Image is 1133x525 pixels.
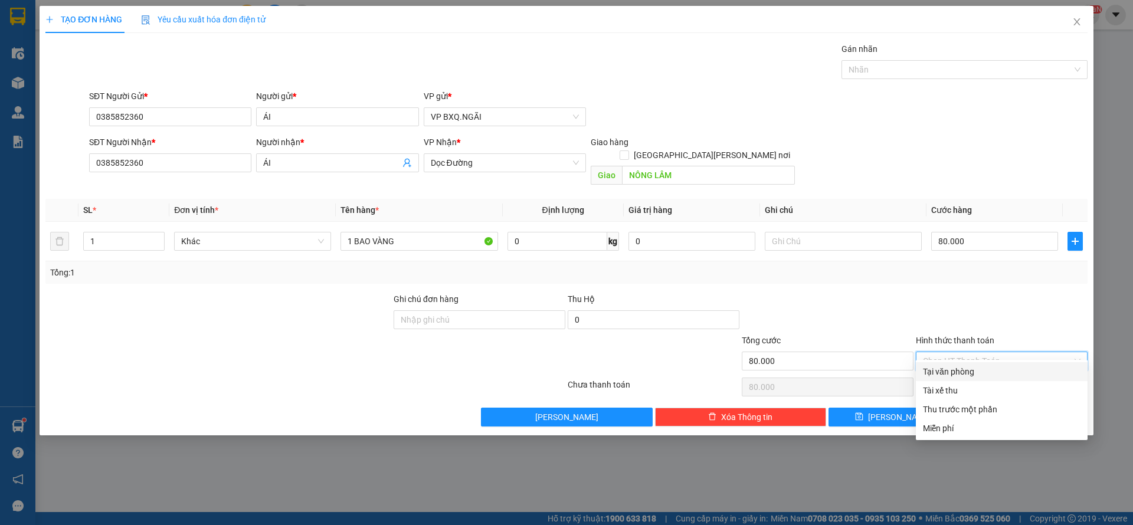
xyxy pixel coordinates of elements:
[35,61,122,78] b: VP BXQ.NGÃI
[424,137,457,147] span: VP Nhận
[481,408,653,426] button: [PERSON_NAME]
[765,232,922,251] input: Ghi Chú
[628,232,755,251] input: 0
[256,90,418,103] div: Người gửi
[1072,17,1082,27] span: close
[89,136,251,149] div: SĐT Người Nhận
[923,403,1080,416] div: Thu trước một phần
[568,294,595,304] span: Thu Hộ
[4,59,101,81] li: VP Gửi:
[841,44,877,54] label: Gán nhãn
[340,205,379,215] span: Tên hàng
[591,137,628,147] span: Giao hàng
[1067,232,1083,251] button: plus
[923,422,1080,435] div: Miễn phí
[721,411,772,424] span: Xóa Thông tin
[607,232,619,251] span: kg
[174,205,218,215] span: Đơn vị tính
[1068,237,1082,246] span: plus
[923,365,1080,378] div: Tại văn phòng
[431,154,579,172] span: Dọc Đường
[628,205,672,215] span: Giá trị hàng
[89,90,251,103] div: SĐT Người Gửi
[4,81,101,104] li: Ng/nhận:
[424,90,586,103] div: VP gửi
[4,5,93,57] b: Công ty TNHH MTV DV-VT [PERSON_NAME]
[45,15,122,24] span: TẠO ĐƠN HÀNG
[141,48,239,70] li: SL:
[83,205,93,215] span: SL
[931,205,972,215] span: Cước hàng
[141,15,150,25] img: icon
[141,15,266,24] span: Yêu cầu xuất hóa đơn điện tử
[923,384,1080,397] div: Tài xế thu
[44,84,53,100] b: A
[141,70,239,93] li: CC
[655,408,827,426] button: deleteXóa Thông tin
[855,412,863,422] span: save
[50,232,69,251] button: delete
[760,199,926,222] th: Ghi chú
[742,336,781,345] span: Tổng cước
[340,232,497,251] input: VD: Bàn, Ghế
[141,4,239,26] li: VP Nhận:
[394,310,565,329] input: Ghi chú đơn hàng
[708,412,716,422] span: delete
[542,205,584,215] span: Định lượng
[868,411,931,424] span: [PERSON_NAME]
[535,411,598,424] span: [PERSON_NAME]
[431,108,579,126] span: VP BXQ.NGÃI
[629,149,795,162] span: [GEOGRAPHIC_DATA][PERSON_NAME] nơi
[566,378,741,399] div: Chưa thanh toán
[50,266,437,279] div: Tổng: 1
[141,26,239,48] li: Tên hàng:
[402,158,412,168] span: user-add
[622,166,795,185] input: Dọc đường
[394,294,459,304] label: Ghi chú đơn hàng
[916,336,994,345] label: Hình thức thanh toán
[1060,6,1093,39] button: Close
[591,166,622,185] span: Giao
[181,232,324,250] span: Khác
[45,15,54,24] span: plus
[256,136,418,149] div: Người nhận
[829,408,957,426] button: save[PERSON_NAME]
